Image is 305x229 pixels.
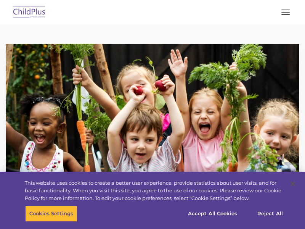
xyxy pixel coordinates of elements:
img: ChildPlus by Procare Solutions [11,3,47,21]
button: Accept All Cookies [184,205,241,221]
button: Reject All [246,205,294,221]
div: This website uses cookies to create a better user experience, provide statistics about user visit... [25,179,284,202]
button: Cookies Settings [25,205,77,221]
button: Close [284,176,301,192]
